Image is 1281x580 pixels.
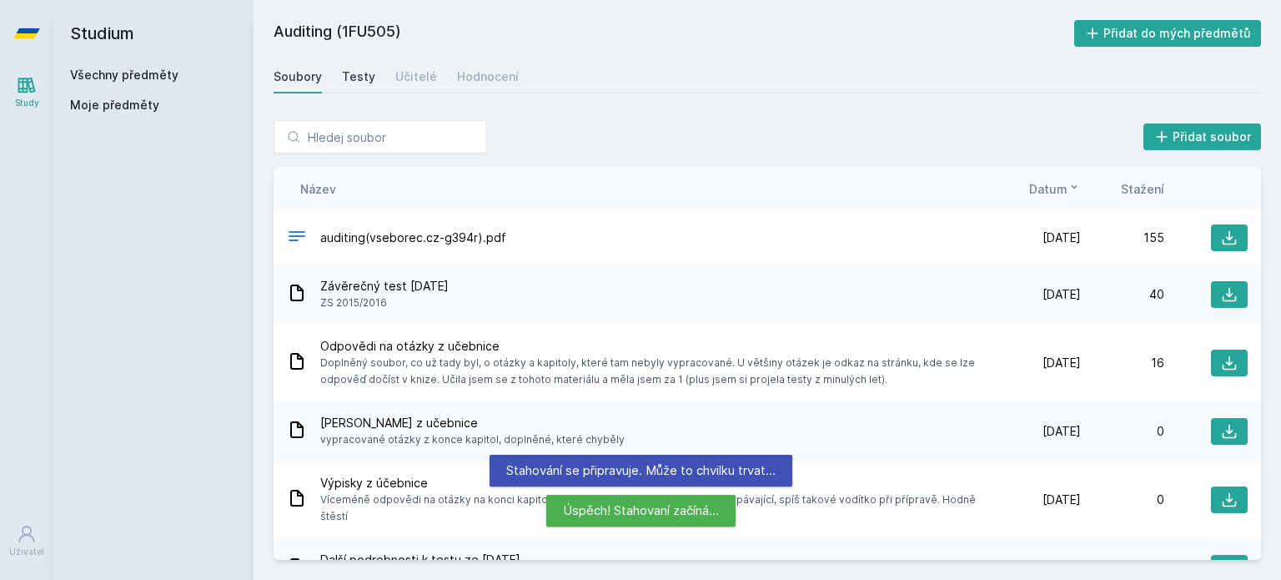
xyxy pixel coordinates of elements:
[320,431,625,448] span: vypracované otázky z konce kapitol, doplněné, které chyběly
[15,97,39,109] div: Study
[1081,229,1164,246] div: 155
[320,415,625,431] span: [PERSON_NAME] z učebnice
[1042,286,1081,303] span: [DATE]
[320,295,449,311] span: ZS 2015/2016
[342,68,375,85] div: Testy
[287,226,307,250] div: PDF
[395,68,437,85] div: Učitelé
[1143,124,1262,150] button: Přidat soubor
[274,68,322,85] div: Soubory
[320,338,991,355] span: Odpovědi na otázky z učebnice
[1042,423,1081,440] span: [DATE]
[1081,355,1164,371] div: 16
[320,552,520,568] span: Další podrobnosti k testu ze [DATE]
[70,68,178,82] a: Všechny předměty
[320,278,449,295] span: Závěrečný test [DATE]
[457,68,519,85] div: Hodnocení
[9,546,44,558] div: Uživatel
[1029,180,1081,198] button: Datum
[1081,286,1164,303] div: 40
[70,97,159,113] span: Moje předměty
[1042,229,1081,246] span: [DATE]
[342,60,375,93] a: Testy
[1081,423,1164,440] div: 0
[1042,355,1081,371] span: [DATE]
[320,492,991,525] span: Víceméně odpovědi na otázky na konci kapitol v učebnici, není to však úplné a vyčerpávající, spíš...
[546,495,736,527] div: Úspěch! Stahovaní začíná…
[3,516,50,567] a: Uživatel
[1029,180,1067,198] span: Datum
[300,180,336,198] button: Název
[3,67,50,118] a: Study
[274,120,487,154] input: Hledej soubor
[1074,20,1262,47] button: Přidat do mých předmětů
[274,60,322,93] a: Soubory
[1081,492,1164,508] div: 0
[1121,180,1164,198] button: Stažení
[395,60,437,93] a: Učitelé
[457,60,519,93] a: Hodnocení
[320,475,991,492] span: Výpisky z účebnice
[490,455,792,487] div: Stahování se připravuje. Může to chvilku trvat…
[274,20,1074,47] h2: Auditing (1FU505)
[320,355,991,388] span: Doplněný soubor, co už tady byl, o otázky a kapitoly, které tam nebyly vypracované. U většiny otá...
[320,229,506,246] span: auditing(vseborec.cz-g394r).pdf
[1042,492,1081,508] span: [DATE]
